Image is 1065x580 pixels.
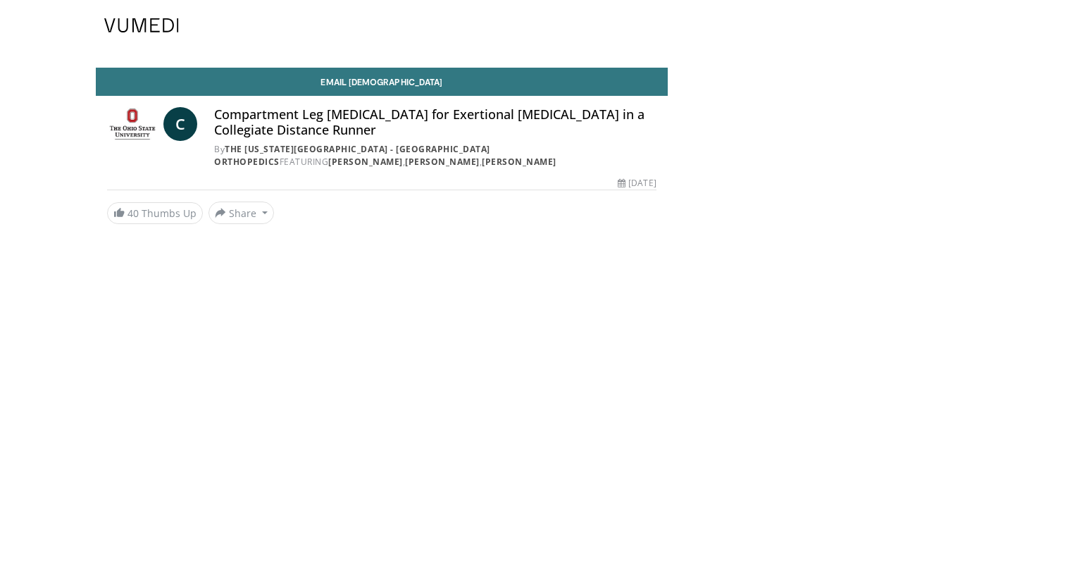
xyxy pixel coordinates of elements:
div: [DATE] [618,177,656,190]
button: Share [208,202,274,224]
a: 40 Thumbs Up [107,202,203,224]
div: By FEATURING , , [214,143,656,168]
span: 40 [127,206,139,220]
a: [PERSON_NAME] [328,156,403,168]
a: The [US_STATE][GEOGRAPHIC_DATA] - [GEOGRAPHIC_DATA] Orthopedics [214,143,490,168]
img: VuMedi Logo [104,18,179,32]
h4: Compartment Leg [MEDICAL_DATA] for Exertional [MEDICAL_DATA] in a Collegiate Distance Runner [214,107,656,137]
a: Email [DEMOGRAPHIC_DATA] [96,68,668,96]
a: [PERSON_NAME] [482,156,556,168]
img: The Ohio State University - Wexner Medical Center Orthopedics [107,107,158,141]
a: C [163,107,197,141]
a: [PERSON_NAME] [405,156,480,168]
